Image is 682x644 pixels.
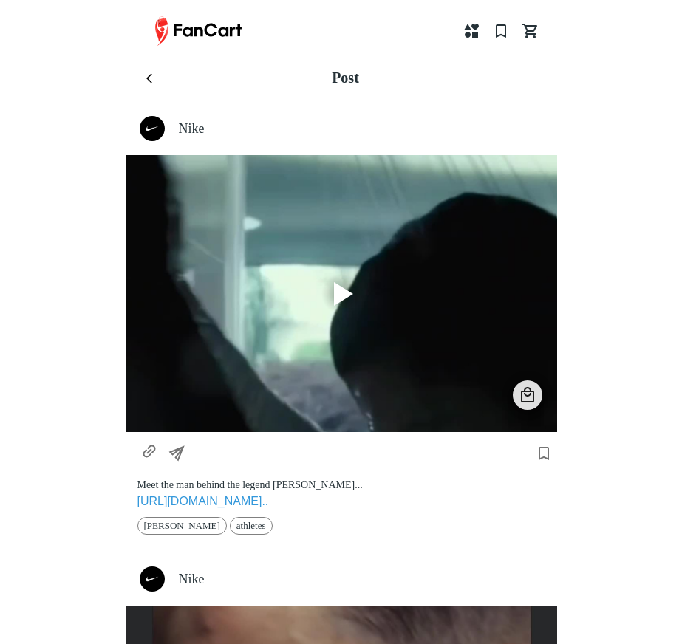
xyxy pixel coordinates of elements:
img: store img [140,566,165,592]
button: Cart [516,16,545,46]
a: [URL][DOMAIN_NAME].. [126,491,281,507]
button: menu [140,66,164,90]
button: Share [164,436,194,470]
div: Meet the man behind the legend [PERSON_NAME]... [137,478,545,493]
span: [PERSON_NAME] [138,518,226,533]
button: Shop [513,380,542,410]
h4: Nike [179,571,545,587]
a: https://www.facebook.com/share/v/1M3q5SUKcM/ [134,446,164,459]
button: https://www.facebook.com/share/v/1M3q5SUKcM/ [134,436,164,470]
span: athletes [231,518,272,533]
button: Wishlist [486,16,516,46]
h3: Post [164,69,528,86]
img: FanCart logo [155,13,242,49]
h4: Nike [179,120,545,137]
button: Your Interests [457,16,486,46]
button: Add to wishlist [531,440,557,467]
img: store img [140,116,165,141]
